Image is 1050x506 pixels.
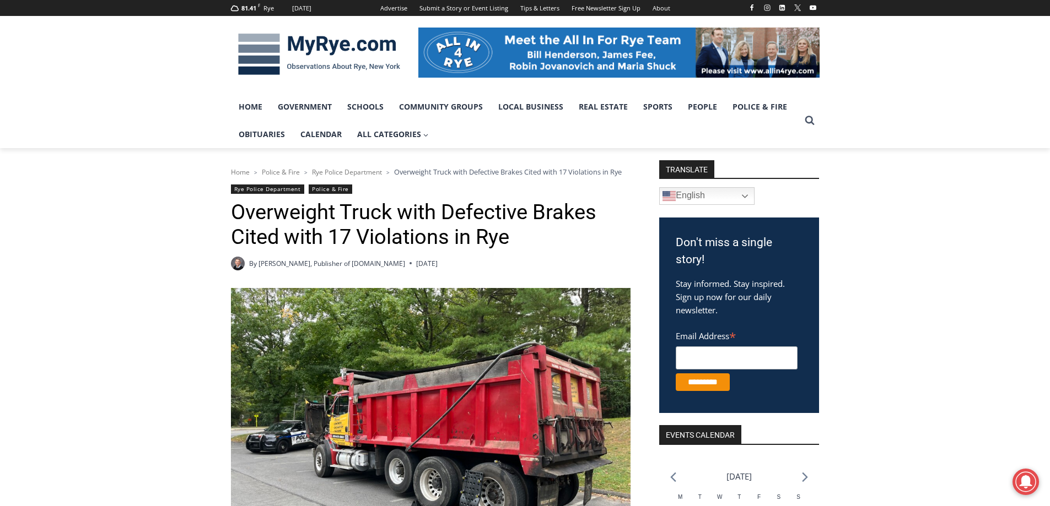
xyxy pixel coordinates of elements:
h2: Events Calendar [659,425,741,444]
a: Next month [802,472,808,482]
a: Police & Fire [309,184,352,194]
a: Sports [636,93,680,121]
a: English [659,187,755,205]
a: Rye Police Department [231,184,304,194]
img: All in for Rye [418,28,820,77]
a: X [791,1,804,14]
span: > [304,168,308,176]
a: Real Estate [571,93,636,121]
button: View Search Form [800,111,820,130]
div: Rye [263,3,274,13]
a: Home [231,167,250,177]
span: Overweight Truck with Defective Brakes Cited with 17 Violations in Rye [394,167,622,177]
img: MyRye.com [231,26,407,83]
span: F [258,2,260,8]
a: [PERSON_NAME], Publisher of [DOMAIN_NAME] [259,259,405,268]
label: Email Address [676,325,798,345]
p: Stay informed. Stay inspired. Sign up now for our daily newsletter. [676,277,803,317]
a: Government [270,93,340,121]
a: Rye Police Department [312,167,382,177]
nav: Breadcrumbs [231,166,631,177]
span: M [678,494,682,500]
a: YouTube [806,1,820,14]
time: [DATE] [416,258,438,269]
span: T [698,494,702,500]
span: By [249,258,257,269]
a: Instagram [761,1,774,14]
span: > [386,168,390,176]
li: [DATE] [726,469,752,484]
a: People [680,93,725,121]
a: Home [231,93,270,121]
nav: Primary Navigation [231,93,800,149]
a: Obituaries [231,121,293,148]
a: Author image [231,257,245,270]
span: W [717,494,722,500]
span: F [757,494,761,500]
span: S [796,494,800,500]
a: Police & Fire [262,167,300,177]
h1: Overweight Truck with Defective Brakes Cited with 17 Violations in Rye [231,200,631,250]
strong: TRANSLATE [659,160,714,178]
img: en [663,189,676,203]
a: Previous month [670,472,676,482]
a: Schools [340,93,391,121]
div: [DATE] [292,3,311,13]
a: Calendar [293,121,349,148]
a: Police & Fire [725,93,795,121]
a: Local Business [491,93,571,121]
span: 81.41 [241,4,256,12]
h3: Don't miss a single story! [676,234,803,269]
a: All Categories [349,121,437,148]
span: T [737,494,741,500]
a: Community Groups [391,93,491,121]
a: Facebook [745,1,758,14]
span: S [777,494,780,500]
a: Linkedin [776,1,789,14]
span: All Categories [357,128,429,140]
span: > [254,168,257,176]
